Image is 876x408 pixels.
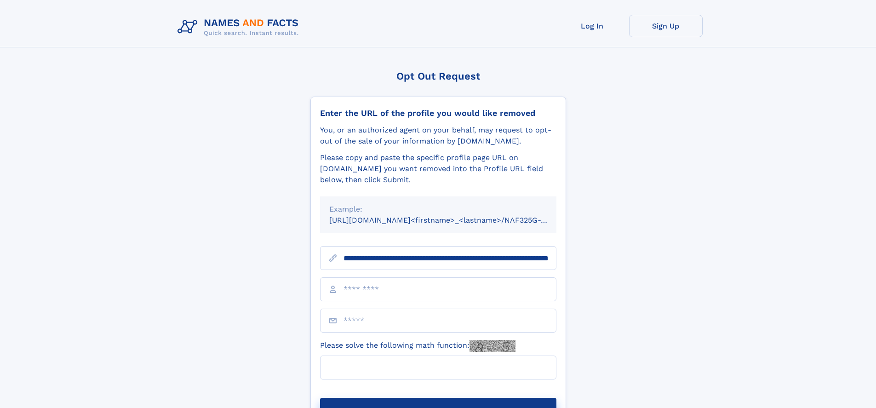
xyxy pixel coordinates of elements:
[174,15,306,40] img: Logo Names and Facts
[310,70,566,82] div: Opt Out Request
[320,340,515,352] label: Please solve the following math function:
[555,15,629,37] a: Log In
[320,125,556,147] div: You, or an authorized agent on your behalf, may request to opt-out of the sale of your informatio...
[329,216,574,224] small: [URL][DOMAIN_NAME]<firstname>_<lastname>/NAF325G-xxxxxxxx
[329,204,547,215] div: Example:
[629,15,703,37] a: Sign Up
[320,152,556,185] div: Please copy and paste the specific profile page URL on [DOMAIN_NAME] you want removed into the Pr...
[320,108,556,118] div: Enter the URL of the profile you would like removed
